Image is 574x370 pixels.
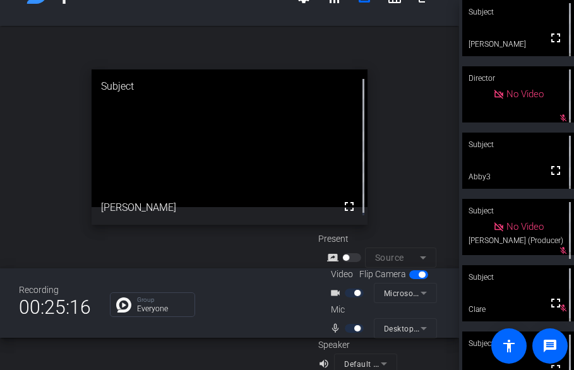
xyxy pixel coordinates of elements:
[506,221,544,232] span: No Video
[331,268,353,281] span: Video
[19,292,91,323] span: 00:25:16
[327,250,342,265] mat-icon: screen_share_outline
[137,305,188,313] p: Everyone
[342,199,357,214] mat-icon: fullscreen
[318,338,394,352] div: Speaker
[462,66,574,90] div: Director
[462,133,574,157] div: Subject
[462,265,574,289] div: Subject
[92,69,367,104] div: Subject
[462,331,574,355] div: Subject
[506,88,544,100] span: No Video
[548,163,563,178] mat-icon: fullscreen
[330,321,345,336] mat-icon: mic_none
[19,283,91,297] div: Recording
[330,285,345,301] mat-icon: videocam_outline
[548,30,563,45] mat-icon: fullscreen
[359,268,406,281] span: Flip Camera
[462,199,574,223] div: Subject
[137,297,188,303] p: Group
[501,338,517,354] mat-icon: accessibility
[318,232,445,246] div: Present
[318,303,445,316] div: Mic
[548,295,563,311] mat-icon: fullscreen
[542,338,558,354] mat-icon: message
[116,297,131,313] img: Chat Icon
